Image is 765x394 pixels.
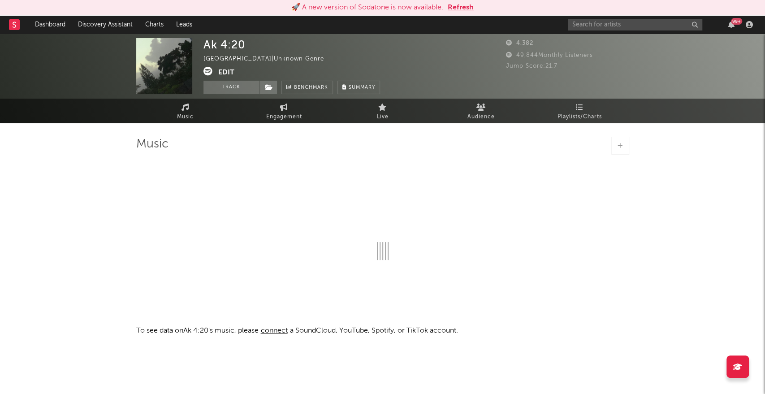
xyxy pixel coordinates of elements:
[506,40,533,46] span: 4,382
[728,21,735,28] button: 99+
[377,112,389,122] span: Live
[136,325,629,336] p: To see data on Ak 4:20 's music, please a SoundCloud, YouTube, Spotify, or TikTok account.
[177,112,194,122] span: Music
[291,2,443,13] div: 🚀 A new version of Sodatone is now available.
[266,112,302,122] span: Engagement
[432,99,531,123] a: Audience
[506,63,558,69] span: Jump Score: 21.7
[467,112,495,122] span: Audience
[136,99,235,123] a: Music
[558,112,602,122] span: Playlists/Charts
[448,2,474,13] button: Refresh
[203,38,246,51] div: Ak 4:20
[731,18,742,25] div: 99 +
[29,16,72,34] a: Dashboard
[281,81,333,94] a: Benchmark
[170,16,199,34] a: Leads
[203,81,259,94] button: Track
[333,99,432,123] a: Live
[506,52,593,58] span: 49,844 Monthly Listeners
[203,54,334,65] div: [GEOGRAPHIC_DATA] | Unknown Genre
[72,16,139,34] a: Discovery Assistant
[568,19,702,30] input: Search for artists
[235,99,333,123] a: Engagement
[531,99,629,123] a: Playlists/Charts
[337,81,380,94] button: Summary
[294,82,328,93] span: Benchmark
[218,67,234,78] button: Edit
[259,327,290,334] span: connect
[349,85,375,90] span: Summary
[139,16,170,34] a: Charts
